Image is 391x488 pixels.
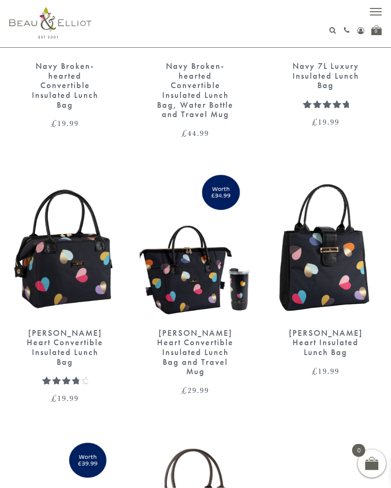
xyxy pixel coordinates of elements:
a: 0 [371,25,382,35]
img: Emily Heart Insulated Lunch Bag [270,175,382,319]
bdi: 19.99 [51,392,79,404]
a: Emily Heart Convertible Lunch Bag and Travel Mug [PERSON_NAME] Heart Convertible Insulated Lunch ... [140,175,251,395]
span: 1 [42,376,47,397]
img: Emily Heart Convertible Lunch Bag and Travel Mug [140,175,251,319]
bdi: 19.99 [51,118,79,129]
span: 0 [352,444,365,457]
div: Navy Broken-hearted Convertible Insulated Lunch Bag, Water Bottle and Travel Mug [156,61,235,119]
span: £ [312,116,318,127]
span: Rated out of 5 based on customer rating [42,376,79,439]
span: £ [181,384,188,396]
span: £ [51,392,57,404]
div: Navy 7L Luxury Insulated Lunch Bag [286,61,365,90]
div: Rated 5.00 out of 5 [303,100,348,108]
div: Rated 4.00 out of 5 [42,376,88,384]
img: Emily convertible lunch bag [9,175,121,319]
span: £ [181,127,188,139]
bdi: 19.99 [312,365,339,377]
div: [PERSON_NAME] Heart Insulated Lunch Bag [286,328,365,357]
span: £ [312,365,318,377]
bdi: 19.99 [312,116,339,127]
bdi: 44.99 [181,127,209,139]
div: [PERSON_NAME] Heart Convertible Insulated Lunch Bag [26,328,105,367]
a: Emily Heart Insulated Lunch Bag [PERSON_NAME] Heart Insulated Lunch Bag £19.99 [270,175,382,376]
bdi: 29.99 [181,384,209,396]
a: Emily convertible lunch bag [PERSON_NAME] Heart Convertible Insulated Lunch Bag Rated 4.00 out of... [9,175,121,403]
span: £ [51,118,57,129]
img: logo [9,7,91,38]
div: Navy Broken-hearted Convertible Insulated Lunch Bag [26,61,105,110]
div: [PERSON_NAME] Heart Convertible Insulated Lunch Bag and Travel Mug [156,328,235,377]
span: 1 [303,100,308,121]
span: Rated out of 5 based on customer rating [303,100,348,155]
